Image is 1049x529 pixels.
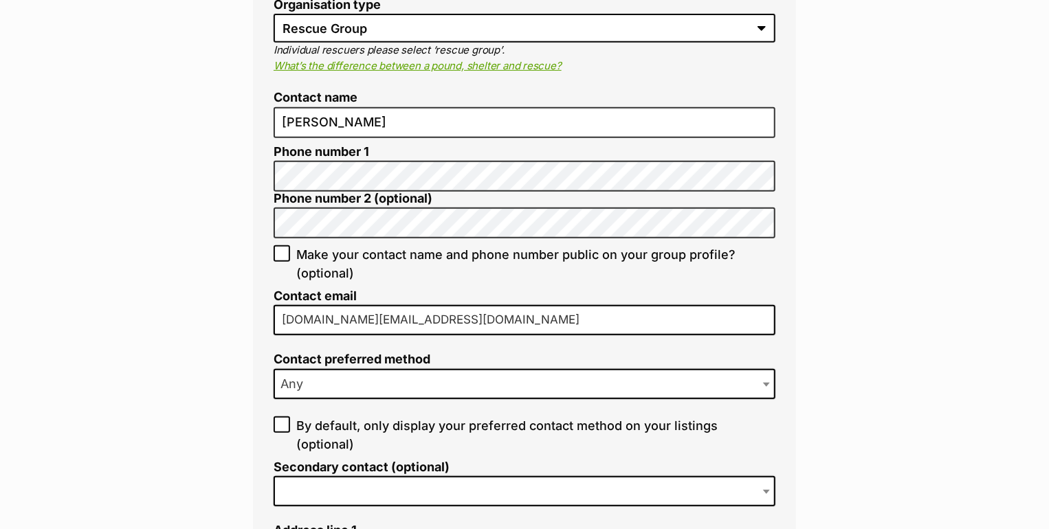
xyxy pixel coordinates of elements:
[274,289,775,304] label: Contact email
[274,59,562,72] a: What’s the difference between a pound, shelter and rescue?
[274,352,775,367] label: Contact preferred method
[275,374,317,394] span: Any
[274,460,775,475] label: Secondary contact (optional)
[296,416,775,453] span: By default, only display your preferred contact method on your listings (optional)
[296,245,775,282] span: Make your contact name and phone number public on your group profile? (optional)
[274,192,775,206] label: Phone number 2 (optional)
[274,145,775,159] label: Phone number 1
[274,91,775,105] label: Contact name
[274,369,775,399] span: Any
[274,43,775,74] p: Individual rescuers please select ‘rescue group’.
